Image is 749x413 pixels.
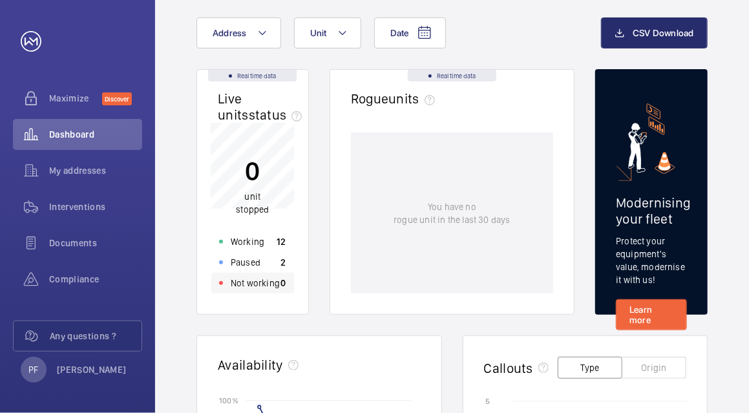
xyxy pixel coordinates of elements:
[49,200,142,213] span: Interventions
[49,128,142,141] span: Dashboard
[231,277,280,290] p: Not working
[310,28,327,38] span: Unit
[601,17,708,48] button: CSV Download
[485,397,490,406] text: 5
[388,90,440,107] span: units
[374,17,446,48] button: Date
[280,256,286,269] p: 2
[249,107,308,123] span: status
[236,155,269,187] p: 0
[280,277,286,290] p: 0
[50,330,142,343] span: Any questions ?
[49,273,142,286] span: Compliance
[616,195,687,227] h2: Modernising your fleet
[484,360,534,376] h2: Callouts
[49,92,102,105] span: Maximize
[208,70,297,81] div: Real time data
[616,299,687,330] a: Learn more
[558,357,622,379] button: Type
[351,90,440,107] h2: Rogue
[102,92,132,105] span: Discover
[49,237,142,249] span: Documents
[49,164,142,177] span: My addresses
[218,90,307,123] h2: Live units
[231,235,264,248] p: Working
[622,357,686,379] button: Origin
[57,363,127,376] p: [PERSON_NAME]
[28,363,38,376] p: PF
[294,17,361,48] button: Unit
[231,256,260,269] p: Paused
[277,235,286,248] p: 12
[408,70,496,81] div: Real time data
[236,205,269,215] span: stopped
[390,28,409,38] span: Date
[219,396,238,405] text: 100 %
[196,17,281,48] button: Address
[236,191,269,217] p: unit
[394,200,510,226] p: You have no rogue unit in the last 30 days
[633,28,694,38] span: CSV Download
[628,103,675,174] img: marketing-card.svg
[616,235,687,286] p: Protect your equipment's value, modernise it with us!
[218,357,283,373] h2: Availability
[213,28,247,38] span: Address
